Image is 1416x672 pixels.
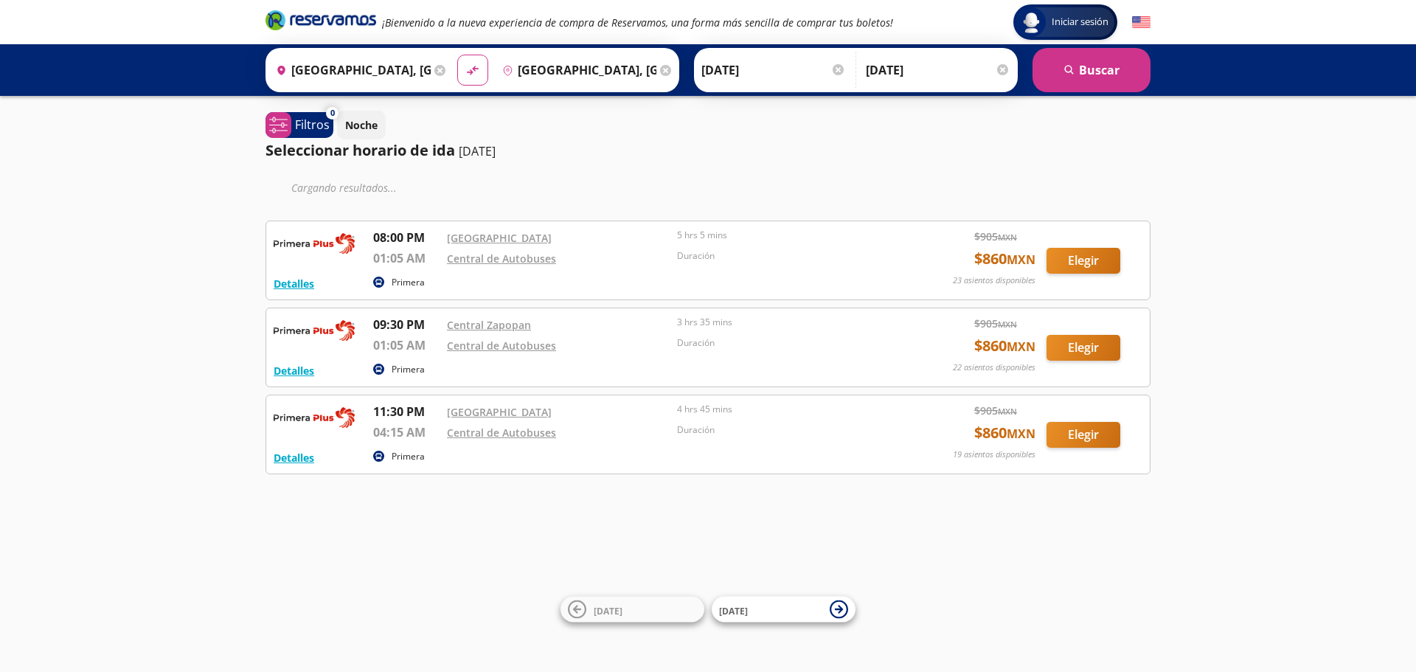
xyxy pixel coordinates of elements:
p: 04:15 AM [373,423,440,441]
p: 5 hrs 5 mins [677,229,900,242]
small: MXN [1007,426,1035,442]
p: 09:30 PM [373,316,440,333]
p: Filtros [295,116,330,134]
p: [DATE] [459,142,496,160]
p: Seleccionar horario de ida [265,139,455,162]
span: $ 905 [974,316,1017,331]
p: Primera [392,363,425,376]
button: Elegir [1047,335,1120,361]
input: Buscar Destino [496,52,657,89]
input: Elegir Fecha [701,52,846,89]
button: Buscar [1032,48,1150,92]
span: $ 860 [974,248,1035,270]
button: Elegir [1047,248,1120,274]
p: Duración [677,249,900,263]
button: Elegir [1047,422,1120,448]
span: [DATE] [719,604,748,617]
img: RESERVAMOS [274,316,355,345]
p: 4 hrs 45 mins [677,403,900,416]
button: Detalles [274,363,314,378]
button: [DATE] [712,597,855,623]
button: 0Filtros [265,112,333,138]
span: $ 860 [974,422,1035,444]
button: Noche [337,111,386,139]
img: RESERVAMOS [274,229,355,258]
small: MXN [998,319,1017,330]
small: MXN [1007,339,1035,355]
span: $ 860 [974,335,1035,357]
p: Primera [392,276,425,289]
p: 23 asientos disponibles [953,274,1035,287]
p: 01:05 AM [373,336,440,354]
small: MXN [998,406,1017,417]
button: English [1132,13,1150,32]
input: Buscar Origen [270,52,431,89]
input: Opcional [866,52,1010,89]
em: ¡Bienvenido a la nueva experiencia de compra de Reservamos, una forma más sencilla de comprar tus... [382,15,893,30]
p: Noche [345,117,378,133]
img: RESERVAMOS [274,403,355,432]
em: Cargando resultados ... [291,181,397,195]
a: Central Zapopan [447,318,531,332]
p: 08:00 PM [373,229,440,246]
a: [GEOGRAPHIC_DATA] [447,231,552,245]
button: Detalles [274,450,314,465]
p: 19 asientos disponibles [953,448,1035,461]
small: MXN [998,232,1017,243]
span: Iniciar sesión [1046,15,1114,30]
p: 22 asientos disponibles [953,361,1035,374]
a: Brand Logo [265,9,376,35]
p: Duración [677,336,900,350]
a: [GEOGRAPHIC_DATA] [447,405,552,419]
p: 3 hrs 35 mins [677,316,900,329]
p: 01:05 AM [373,249,440,267]
span: 0 [330,107,335,119]
a: Central de Autobuses [447,426,556,440]
span: [DATE] [594,604,622,617]
button: Detalles [274,276,314,291]
i: Brand Logo [265,9,376,31]
span: $ 905 [974,403,1017,418]
p: Primera [392,450,425,463]
p: Duración [677,423,900,437]
small: MXN [1007,252,1035,268]
span: $ 905 [974,229,1017,244]
button: [DATE] [560,597,704,623]
a: Central de Autobuses [447,252,556,266]
a: Central de Autobuses [447,339,556,353]
p: 11:30 PM [373,403,440,420]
